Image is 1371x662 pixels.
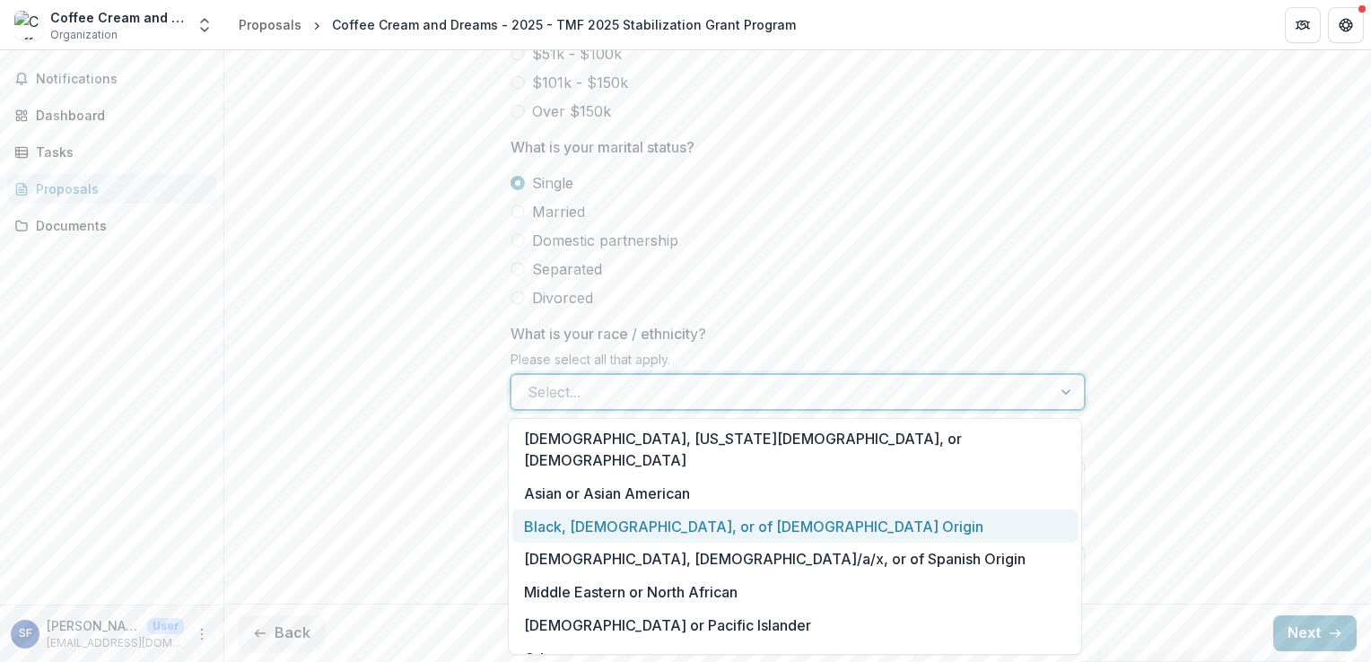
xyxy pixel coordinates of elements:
[532,100,611,122] span: Over $150k
[50,8,185,27] div: Coffee Cream and Dreams
[1328,7,1364,43] button: Get Help
[512,510,1078,543] div: Black, [DEMOGRAPHIC_DATA], or of [DEMOGRAPHIC_DATA] Origin
[36,179,202,198] div: Proposals
[7,100,216,130] a: Dashboard
[511,136,694,158] p: What is your marital status?
[7,211,216,240] a: Documents
[511,323,706,344] p: What is your race / ethnicity?
[532,287,593,309] span: Divorced
[511,352,1085,374] div: Please select all that apply.
[231,12,309,38] a: Proposals
[512,609,1078,642] div: [DEMOGRAPHIC_DATA] or Pacific Islander
[512,422,1078,477] div: [DEMOGRAPHIC_DATA], [US_STATE][DEMOGRAPHIC_DATA], or [DEMOGRAPHIC_DATA]
[512,543,1078,576] div: [DEMOGRAPHIC_DATA], [DEMOGRAPHIC_DATA]/a/x, or of Spanish Origin
[532,258,602,280] span: Separated
[36,216,202,235] div: Documents
[36,143,202,161] div: Tasks
[332,15,796,34] div: Coffee Cream and Dreams - 2025 - TMF 2025 Stabilization Grant Program
[50,27,118,43] span: Organization
[192,7,217,43] button: Open entity switcher
[532,230,678,251] span: Domestic partnership
[231,12,803,38] nav: breadcrumb
[512,576,1078,609] div: Middle Eastern or North African
[532,172,573,194] span: Single
[512,476,1078,510] div: Asian or Asian American
[1285,7,1321,43] button: Partners
[47,616,140,635] p: [PERSON_NAME]
[19,628,32,640] div: Stephanie Ford
[36,72,209,87] span: Notifications
[191,623,213,645] button: More
[532,43,622,65] span: $51k - $100k
[532,201,585,222] span: Married
[36,106,202,125] div: Dashboard
[7,65,216,93] button: Notifications
[1273,615,1357,651] button: Next
[147,618,184,634] p: User
[47,635,184,651] p: [EMAIL_ADDRESS][DOMAIN_NAME]
[7,174,216,204] a: Proposals
[14,11,43,39] img: Coffee Cream and Dreams
[532,72,628,93] span: $101k - $150k
[7,137,216,167] a: Tasks
[239,615,325,651] button: Back
[239,15,301,34] div: Proposals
